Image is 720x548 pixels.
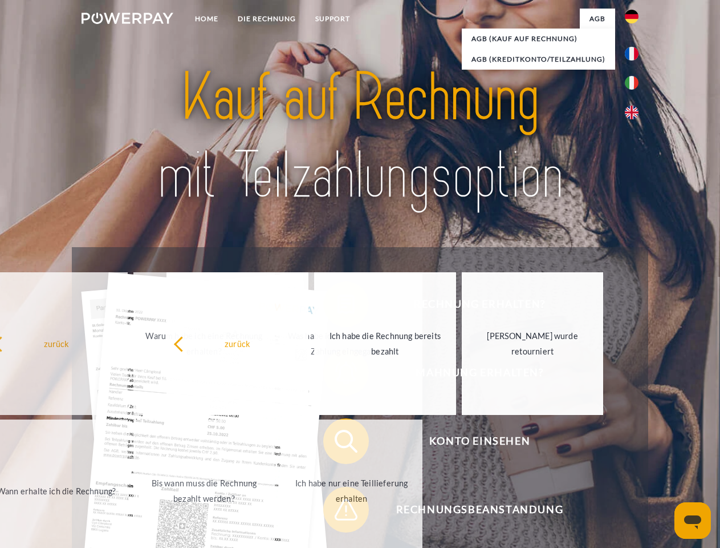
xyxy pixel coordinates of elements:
span: Rechnungsbeanstandung [340,487,619,533]
div: [PERSON_NAME] wurde retourniert [469,328,597,359]
img: title-powerpay_de.svg [109,55,611,219]
div: Ich habe die Rechnung bereits bezahlt [321,328,449,359]
div: Warum habe ich eine Rechnung erhalten? [140,328,269,359]
img: fr [625,47,638,61]
a: AGB (Kauf auf Rechnung) [462,29,615,49]
a: DIE RECHNUNG [228,9,306,29]
img: en [625,106,638,119]
button: Rechnungsbeanstandung [323,487,620,533]
span: Konto einsehen [340,418,619,464]
div: Ich habe nur eine Teillieferung erhalten [287,476,416,506]
img: it [625,76,638,90]
a: Home [185,9,228,29]
img: de [625,10,638,23]
iframe: Schaltfläche zum Öffnen des Messaging-Fensters [674,502,711,539]
div: Bis wann muss die Rechnung bezahlt werden? [140,476,269,506]
a: agb [580,9,615,29]
a: AGB (Kreditkonto/Teilzahlung) [462,49,615,70]
img: logo-powerpay-white.svg [82,13,173,24]
button: Konto einsehen [323,418,620,464]
div: zurück [173,336,302,351]
a: SUPPORT [306,9,360,29]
